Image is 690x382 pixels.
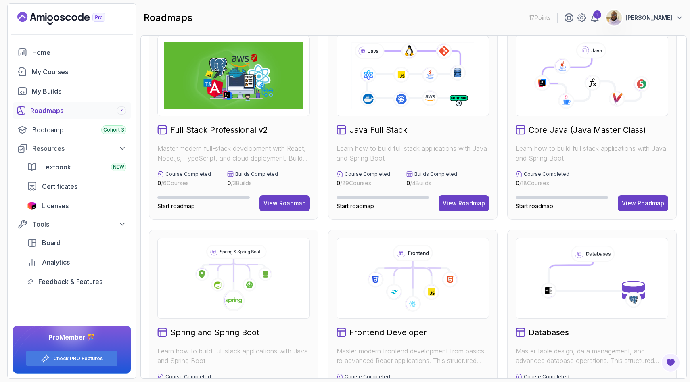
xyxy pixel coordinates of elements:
[606,10,622,25] img: user profile image
[53,355,103,362] a: Check PRO Features
[157,144,310,163] p: Master modern full-stack development with React, Node.js, TypeScript, and cloud deployment. Build...
[30,106,126,115] div: Roadmaps
[529,14,551,22] p: 17 Points
[157,180,161,186] span: 0
[13,217,131,232] button: Tools
[13,44,131,61] a: home
[227,179,278,187] p: / 3 Builds
[27,202,37,210] img: jetbrains icon
[235,171,278,177] p: Builds Completed
[524,171,569,177] p: Course Completed
[349,327,427,338] h2: Frontend Developer
[42,238,61,248] span: Board
[443,199,485,207] div: View Roadmap
[103,127,124,133] span: Cohort 3
[22,254,131,270] a: analytics
[516,144,668,163] p: Learn how to build full stack applications with Java and Spring Boot
[606,10,684,26] button: user profile image[PERSON_NAME]
[337,346,489,365] p: Master modern frontend development from basics to advanced React applications. This structured le...
[13,122,131,138] a: bootcamp
[406,179,457,187] p: / 4 Builds
[38,277,102,286] span: Feedback & Features
[42,182,77,191] span: Certificates
[529,327,569,338] h2: Databases
[337,179,390,187] p: / 29 Courses
[337,202,374,209] span: Start roadmap
[622,199,664,207] div: View Roadmap
[259,195,310,211] button: View Roadmap
[22,198,131,214] a: licenses
[516,180,519,186] span: 0
[22,159,131,175] a: textbook
[22,235,131,251] a: board
[414,171,457,177] p: Builds Completed
[170,124,268,136] h2: Full Stack Professional v2
[144,11,192,24] h2: roadmaps
[22,178,131,194] a: certificates
[524,374,569,380] p: Course Completed
[516,346,668,365] p: Master table design, data management, and advanced database operations. This structured learning ...
[516,179,569,187] p: / 18 Courses
[42,162,71,172] span: Textbook
[17,12,124,25] a: Landing page
[13,83,131,99] a: builds
[337,180,340,186] span: 0
[345,374,390,380] p: Course Completed
[22,273,131,290] a: feedback
[13,102,131,119] a: roadmaps
[42,257,70,267] span: Analytics
[32,219,126,229] div: Tools
[593,10,601,19] div: 1
[590,13,600,23] a: 1
[157,346,310,365] p: Learn how to build full stack applications with Java and Spring Boot
[170,327,259,338] h2: Spring and Spring Boot
[661,353,680,372] button: Open Feedback Button
[120,107,123,114] span: 7
[516,202,553,209] span: Start roadmap
[439,195,489,211] button: View Roadmap
[337,144,489,163] p: Learn how to build full stack applications with Java and Spring Boot
[529,124,646,136] h2: Core Java (Java Master Class)
[13,141,131,156] button: Resources
[32,125,126,135] div: Bootcamp
[157,179,211,187] p: / 6 Courses
[406,180,410,186] span: 0
[32,67,126,77] div: My Courses
[157,202,195,209] span: Start roadmap
[227,180,231,186] span: 0
[625,14,672,22] p: [PERSON_NAME]
[32,48,126,57] div: Home
[164,42,303,109] img: Full Stack Professional v2
[165,374,211,380] p: Course Completed
[113,164,124,170] span: NEW
[349,124,407,136] h2: Java Full Stack
[26,350,118,367] button: Check PRO Features
[32,144,126,153] div: Resources
[32,86,126,96] div: My Builds
[42,201,69,211] span: Licenses
[165,171,211,177] p: Course Completed
[618,195,668,211] button: View Roadmap
[13,64,131,80] a: courses
[345,171,390,177] p: Course Completed
[263,199,306,207] div: View Roadmap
